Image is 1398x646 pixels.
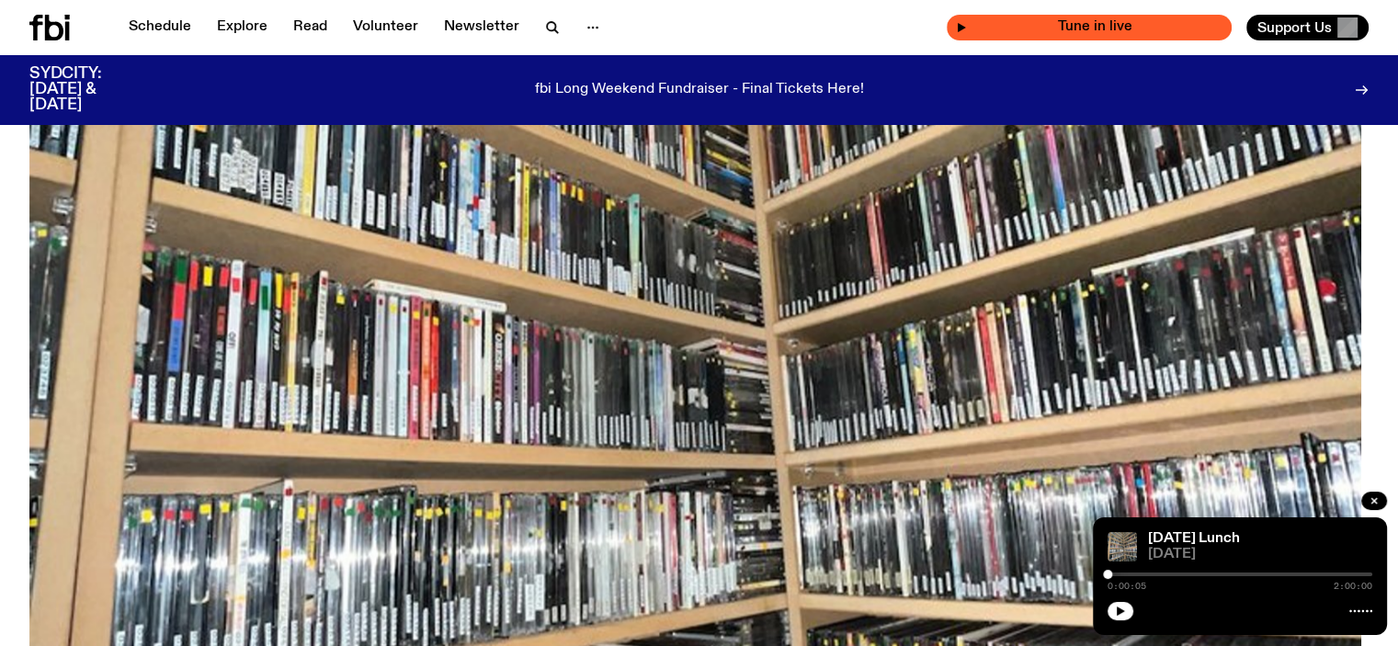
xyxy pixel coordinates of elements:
span: 0:00:05 [1108,582,1146,591]
span: Support Us [1257,19,1332,36]
img: A corner shot of the fbi music library [1108,532,1137,561]
a: Schedule [118,15,202,40]
h3: SYDCITY: [DATE] & [DATE] [29,66,147,113]
span: [DATE] [1148,548,1372,561]
span: Tune in live [967,20,1222,34]
span: 2:00:00 [1334,582,1372,591]
a: [DATE] Lunch [1148,531,1240,546]
p: fbi Long Weekend Fundraiser - Final Tickets Here! [535,82,864,98]
button: Support Us [1246,15,1369,40]
button: On AirArvos with [PERSON_NAME]Tune in live [947,15,1232,40]
a: Explore [206,15,278,40]
a: Read [282,15,338,40]
a: Volunteer [342,15,429,40]
a: Newsletter [433,15,530,40]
